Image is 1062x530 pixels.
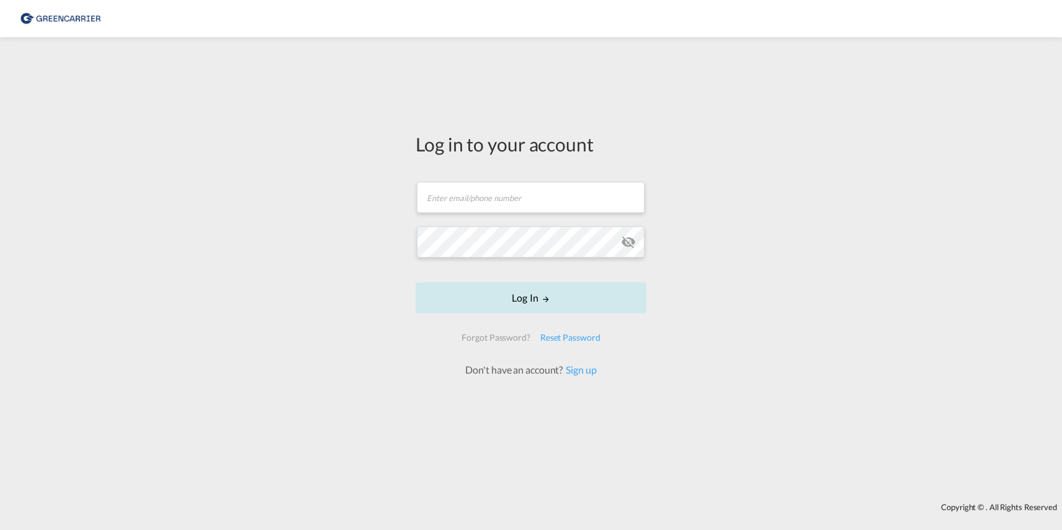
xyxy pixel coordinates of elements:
[416,282,646,313] button: LOGIN
[535,326,605,349] div: Reset Password
[452,363,610,377] div: Don't have an account?
[563,364,596,375] a: Sign up
[621,235,636,249] md-icon: icon-eye-off
[19,5,102,33] img: 8cf206808afe11efa76fcd1e3d746489.png
[416,131,646,157] div: Log in to your account
[457,326,535,349] div: Forgot Password?
[417,182,645,213] input: Enter email/phone number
